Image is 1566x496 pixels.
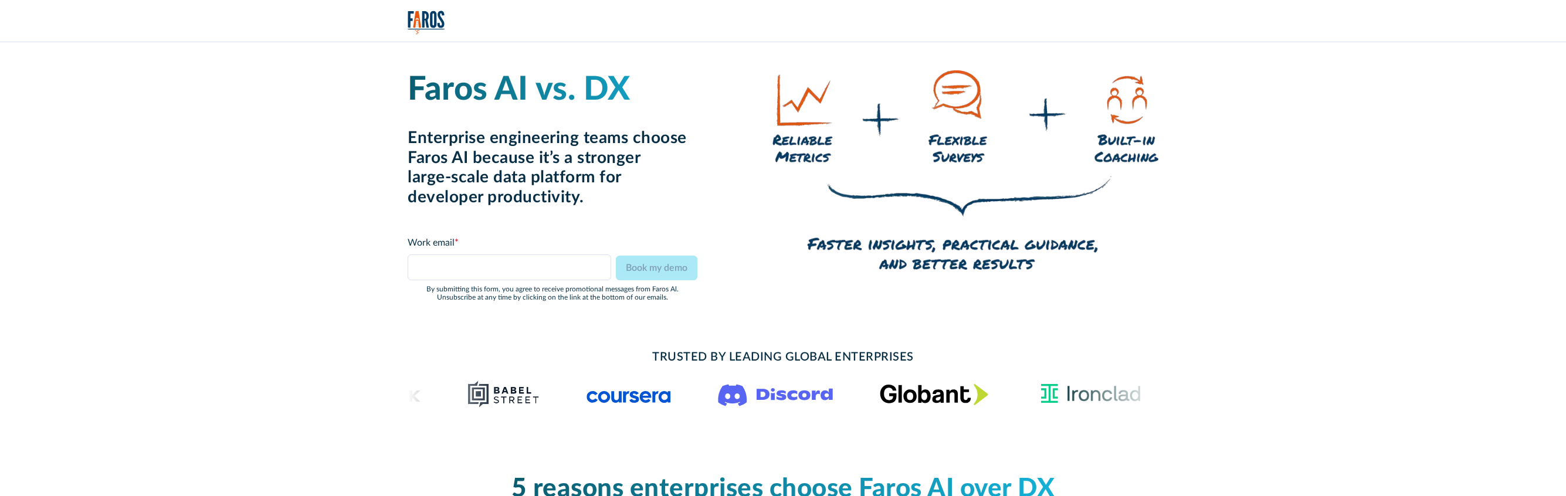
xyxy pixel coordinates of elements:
a: home [408,11,445,35]
h1: Faros AI vs. DX [408,70,697,110]
img: Logo of the communication platform Discord. [718,382,833,406]
img: Logo of the analytics and reporting company Faros. [408,11,445,35]
img: Logo of the online learning platform Coursera. [587,385,671,403]
form: Faros vs DX Form [408,236,697,302]
img: A hand drawing on a white board, detailing how Faros empowers faster insights, practical guidance... [772,70,1158,275]
img: Globant's logo [880,383,988,405]
div: By submitting this form, you agree to receive promotional messages from Faros Al. Unsubscribe at ... [408,285,697,302]
h2: Enterprise engineering teams choose Faros AI because it’s a stronger large-scale data platform fo... [408,128,697,207]
div: Work email [408,236,611,250]
img: Babel Street logo png [467,380,540,408]
h2: TRUSTED BY LEADING GLOBAL ENTERPRISES [501,348,1065,366]
img: Ironclad Logo [1035,380,1146,408]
